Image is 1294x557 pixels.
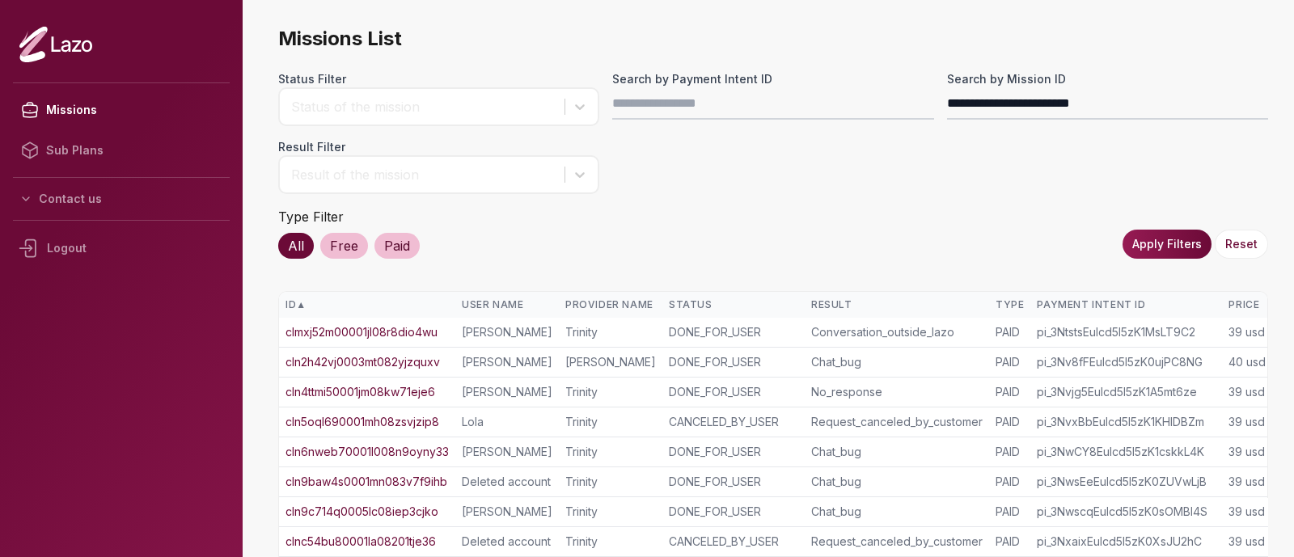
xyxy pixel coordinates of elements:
div: User Name [462,298,552,311]
div: Type [996,298,1024,311]
div: pi_3Nvjg5Eulcd5I5zK1A5mt6ze [1037,384,1216,400]
div: [PERSON_NAME] [462,384,552,400]
div: pi_3NwsEeEulcd5I5zK0ZUVwLjB [1037,474,1216,490]
div: Trinity [565,324,656,340]
div: PAID [996,324,1024,340]
a: Sub Plans [13,130,230,171]
a: cln9baw4s0001mn083v7f9ihb [285,474,447,490]
div: pi_3NvxBbEulcd5I5zK1KHIDBZm [1037,414,1216,430]
div: 39 usd [1228,444,1266,460]
div: 39 usd [1228,474,1266,490]
div: pi_3Nv8fFEulcd5I5zK0ujPC8NG [1037,354,1216,370]
div: PAID [996,504,1024,520]
div: DONE_FOR_USER [669,444,798,460]
div: DONE_FOR_USER [669,324,798,340]
div: Paid [374,233,420,259]
div: Free [320,233,368,259]
div: [PERSON_NAME] [565,354,656,370]
div: Request_canceled_by_customer [811,414,983,430]
div: Chat_bug [811,474,983,490]
span: ▲ [296,298,306,311]
a: cln9c714q0005lc08iep3cjko [285,504,438,520]
div: PAID [996,384,1024,400]
div: CANCELED_BY_USER [669,414,798,430]
div: pi_3NwscqEulcd5I5zK0sOMBI4S [1037,504,1216,520]
div: Chat_bug [811,444,983,460]
div: DONE_FOR_USER [669,384,798,400]
div: Trinity [565,444,656,460]
label: Type Filter [278,209,344,225]
div: 39 usd [1228,534,1266,550]
label: Search by Payment Intent ID [612,71,933,87]
div: Request_canceled_by_customer [811,534,983,550]
div: Price [1228,298,1266,311]
div: All [278,233,314,259]
div: PAID [996,474,1024,490]
div: [PERSON_NAME] [462,504,552,520]
a: clmxj52m00001jl08r8dio4wu [285,324,438,340]
div: CANCELED_BY_USER [669,534,798,550]
div: Result [811,298,983,311]
div: pi_3NxaixEulcd5I5zK0XsJU2hC [1037,534,1216,550]
div: Logout [13,227,230,269]
a: cln5oql690001mh08zsvjzip8 [285,414,439,430]
label: Search by Mission ID [947,71,1268,87]
div: 39 usd [1228,414,1266,430]
div: Result of the mission [291,165,556,184]
div: 39 usd [1228,324,1266,340]
button: Reset [1215,230,1268,259]
div: No_response [811,384,983,400]
a: cln6nweb70001l008n9oyny33 [285,444,449,460]
div: pi_3NwCY8Eulcd5I5zK1cskkL4K [1037,444,1216,460]
a: clnc54bu80001la08201tje36 [285,534,436,550]
div: DONE_FOR_USER [669,474,798,490]
div: PAID [996,534,1024,550]
div: pi_3NtstsEulcd5I5zK1MsLT9C2 [1037,324,1216,340]
div: [PERSON_NAME] [462,444,552,460]
div: Status [669,298,798,311]
div: Deleted account [462,474,552,490]
div: Trinity [565,504,656,520]
div: Chat_bug [811,504,983,520]
button: Apply Filters [1123,230,1212,259]
div: ID [285,298,449,311]
div: DONE_FOR_USER [669,354,798,370]
div: PAID [996,444,1024,460]
a: Missions [13,90,230,130]
div: PAID [996,354,1024,370]
span: Missions List [278,26,1268,52]
button: Contact us [13,184,230,213]
div: Trinity [565,384,656,400]
label: Status Filter [278,71,599,87]
div: Conversation_outside_lazo [811,324,983,340]
div: Lola [462,414,552,430]
div: Payment Intent ID [1037,298,1216,311]
div: 40 usd [1228,354,1266,370]
label: Result Filter [278,139,599,155]
div: 39 usd [1228,384,1266,400]
div: Trinity [565,474,656,490]
div: Trinity [565,414,656,430]
div: Provider Name [565,298,656,311]
div: [PERSON_NAME] [462,354,552,370]
div: DONE_FOR_USER [669,504,798,520]
div: PAID [996,414,1024,430]
div: Status of the mission [291,97,556,116]
div: 39 usd [1228,504,1266,520]
a: cln4ttmi50001jm08kw71eje6 [285,384,435,400]
div: Trinity [565,534,656,550]
div: Deleted account [462,534,552,550]
div: Chat_bug [811,354,983,370]
a: cln2h42vj0003mt082yjzquxv [285,354,440,370]
div: [PERSON_NAME] [462,324,552,340]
